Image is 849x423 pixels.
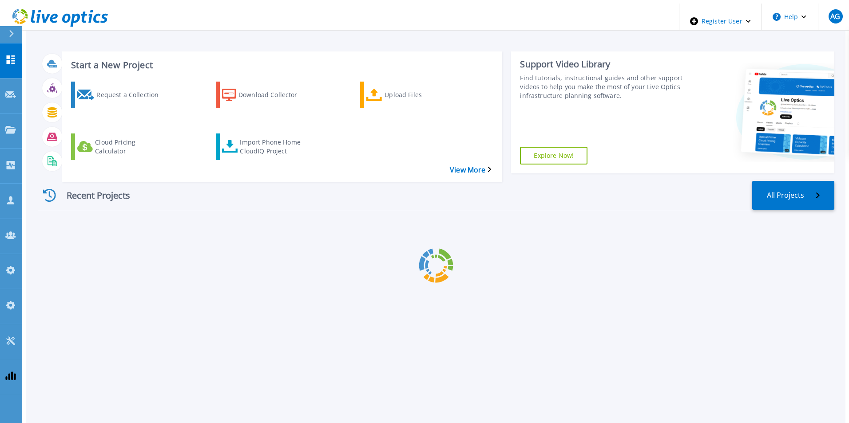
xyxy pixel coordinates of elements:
[360,82,468,108] a: Upload Files
[679,4,762,39] div: Register User
[762,4,817,30] button: Help
[95,136,166,158] div: Cloud Pricing Calculator
[385,84,456,106] div: Upload Files
[71,60,491,70] h3: Start a New Project
[520,147,587,164] a: Explore Now!
[830,13,840,20] span: AG
[520,74,685,100] div: Find tutorials, instructional guides and other support videos to help you make the most of your L...
[520,59,685,70] div: Support Video Library
[450,166,491,174] a: View More
[752,181,834,210] a: All Projects
[238,84,309,106] div: Download Collector
[96,84,167,106] div: Request a Collection
[240,136,311,158] div: Import Phone Home CloudIQ Project
[71,133,179,160] a: Cloud Pricing Calculator
[71,82,179,108] a: Request a Collection
[38,184,144,206] div: Recent Projects
[216,82,323,108] a: Download Collector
